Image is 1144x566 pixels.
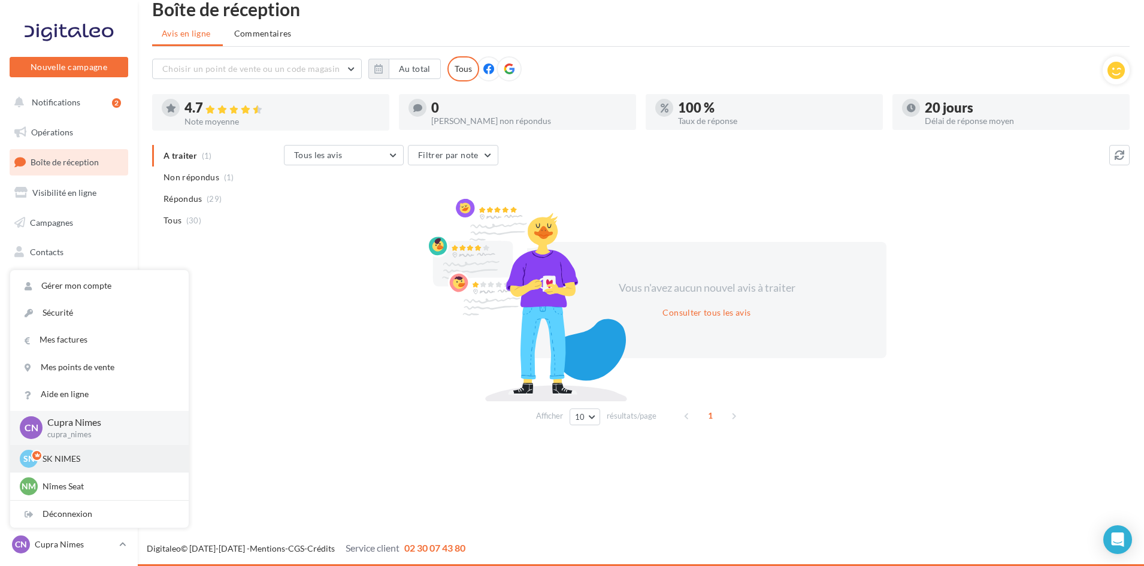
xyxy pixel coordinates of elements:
[10,381,189,408] a: Aide en ligne
[164,193,202,205] span: Répondus
[604,280,810,296] div: Vous n'avez aucun nouvel avis à traiter
[368,59,441,79] button: Au total
[925,117,1120,125] div: Délai de réponse moyen
[7,210,131,235] a: Campagnes
[447,56,479,81] div: Tous
[15,538,27,550] span: CN
[250,543,285,553] a: Mentions
[35,538,114,550] p: Cupra Nimes
[43,480,174,492] p: Nîmes Seat
[7,180,131,205] a: Visibilité en ligne
[22,480,36,492] span: Nm
[678,101,873,114] div: 100 %
[925,101,1120,114] div: 20 jours
[32,187,96,198] span: Visibilité en ligne
[184,101,380,115] div: 4.7
[408,145,498,165] button: Filtrer par note
[31,127,73,137] span: Opérations
[1103,525,1132,554] div: Open Intercom Messenger
[7,270,131,295] a: Médiathèque
[10,299,189,326] a: Sécurité
[23,453,35,465] span: SN
[431,101,627,114] div: 0
[10,273,189,299] a: Gérer mon compte
[47,429,170,440] p: cupra_nimes
[234,28,292,40] span: Commentaires
[207,194,222,204] span: (29)
[25,421,38,435] span: CN
[575,412,585,422] span: 10
[31,157,99,167] span: Boîte de réception
[284,145,404,165] button: Tous les avis
[164,171,219,183] span: Non répondus
[658,305,755,320] button: Consulter tous les avis
[607,410,656,422] span: résultats/page
[7,120,131,145] a: Opérations
[346,542,400,553] span: Service client
[224,172,234,182] span: (1)
[701,406,720,425] span: 1
[47,416,170,429] p: Cupra Nimes
[7,149,131,175] a: Boîte de réception
[570,408,600,425] button: 10
[404,542,465,553] span: 02 30 07 43 80
[112,98,121,108] div: 2
[10,354,189,381] a: Mes points de vente
[147,543,181,553] a: Digitaleo
[32,97,80,107] span: Notifications
[7,240,131,265] a: Contacts
[294,150,343,160] span: Tous les avis
[30,217,73,227] span: Campagnes
[389,59,441,79] button: Au total
[7,369,131,404] a: Campagnes DataOnDemand
[7,90,126,115] button: Notifications 2
[164,214,181,226] span: Tous
[10,501,189,528] div: Déconnexion
[147,543,465,553] span: © [DATE]-[DATE] - - -
[307,543,335,553] a: Crédits
[184,117,380,126] div: Note moyenne
[10,326,189,353] a: Mes factures
[7,299,131,325] a: Calendrier
[678,117,873,125] div: Taux de réponse
[431,117,627,125] div: [PERSON_NAME] non répondus
[288,543,304,553] a: CGS
[536,410,563,422] span: Afficher
[186,216,201,225] span: (30)
[10,533,128,556] a: CN Cupra Nimes
[152,59,362,79] button: Choisir un point de vente ou un code magasin
[162,63,340,74] span: Choisir un point de vente ou un code magasin
[10,57,128,77] button: Nouvelle campagne
[7,329,131,364] a: PLV et print personnalisable
[30,247,63,257] span: Contacts
[43,453,174,465] p: SK NIMES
